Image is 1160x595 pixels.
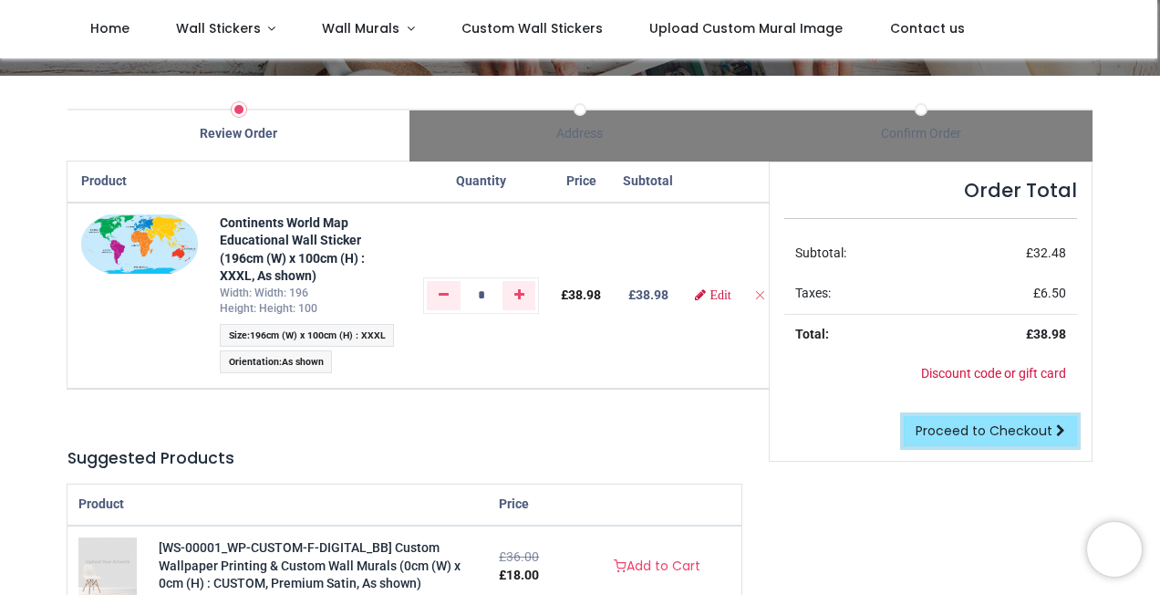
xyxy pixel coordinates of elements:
[282,356,324,368] span: As shown
[229,356,279,368] span: Orientation
[784,234,942,274] td: Subtotal:
[1041,286,1066,300] span: 6.50
[220,350,332,373] span: :
[456,173,506,188] span: Quantity
[499,568,539,582] span: £
[695,288,730,301] a: Edit
[1026,245,1066,260] span: £
[795,327,829,341] strong: Total:
[602,551,712,582] a: Add to Cart
[784,274,942,314] td: Taxes:
[488,485,573,526] th: Price
[1033,327,1066,341] span: 38.98
[502,281,536,310] a: Add one
[81,214,198,275] img: GdhiJgAAAAZJREFUAwAQBNLHV3xkowAAAABJRU5ErkJggg==
[67,162,209,203] th: Product
[220,287,308,299] span: Width: Width: 196
[649,19,843,37] span: Upload Custom Mural Image
[220,215,365,284] a: Continents World Map Educational Wall Sticker (196cm (W) x 100cm (H) : XXXL, As shown)
[461,19,603,37] span: Custom Wall Stickers
[709,288,730,301] span: Edit
[751,125,1092,143] div: Confirm Order
[612,162,684,203] th: Subtotal
[427,281,461,310] a: Remove one
[506,568,539,582] span: 18.00
[229,329,247,341] span: Size
[1033,245,1066,260] span: 32.48
[159,540,461,590] a: [WS-00001_WP-CUSTOM-F-DIGITAL_BB] Custom Wallpaper Printing & Custom Wall Murals (0cm (W) x 0cm (...
[220,302,317,315] span: Height: Height: 100
[890,19,965,37] span: Contact us
[499,549,539,564] del: £
[90,19,129,37] span: Home
[220,324,394,347] span: :
[67,447,741,470] h5: Suggested Products
[921,366,1066,381] a: Discount code or gift card
[409,125,751,143] div: Address
[67,485,488,526] th: Product
[506,549,539,564] span: 36.00
[1033,286,1066,300] span: £
[636,287,668,302] span: 38.98
[322,19,399,37] span: Wall Murals
[250,329,386,341] span: 196cm (W) x 100cm (H) : XXXL
[753,287,766,302] a: Remove from cart
[78,558,137,572] a: [WS-00001_WP-CUSTOM-F-DIGITAL_BB] Custom Wallpaper Printing & Custom Wall Murals (0cm (W) x 0cm (...
[568,287,601,302] span: 38.98
[1026,327,1066,341] strong: £
[1087,522,1142,577] iframe: Brevo live chat
[561,287,601,302] span: £
[904,416,1077,447] a: Proceed to Checkout
[784,177,1076,204] h4: Order Total
[916,422,1052,440] span: Proceed to Checkout
[67,125,409,143] div: Review Order
[550,162,612,203] th: Price
[176,19,261,37] span: Wall Stickers
[628,287,668,302] b: £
